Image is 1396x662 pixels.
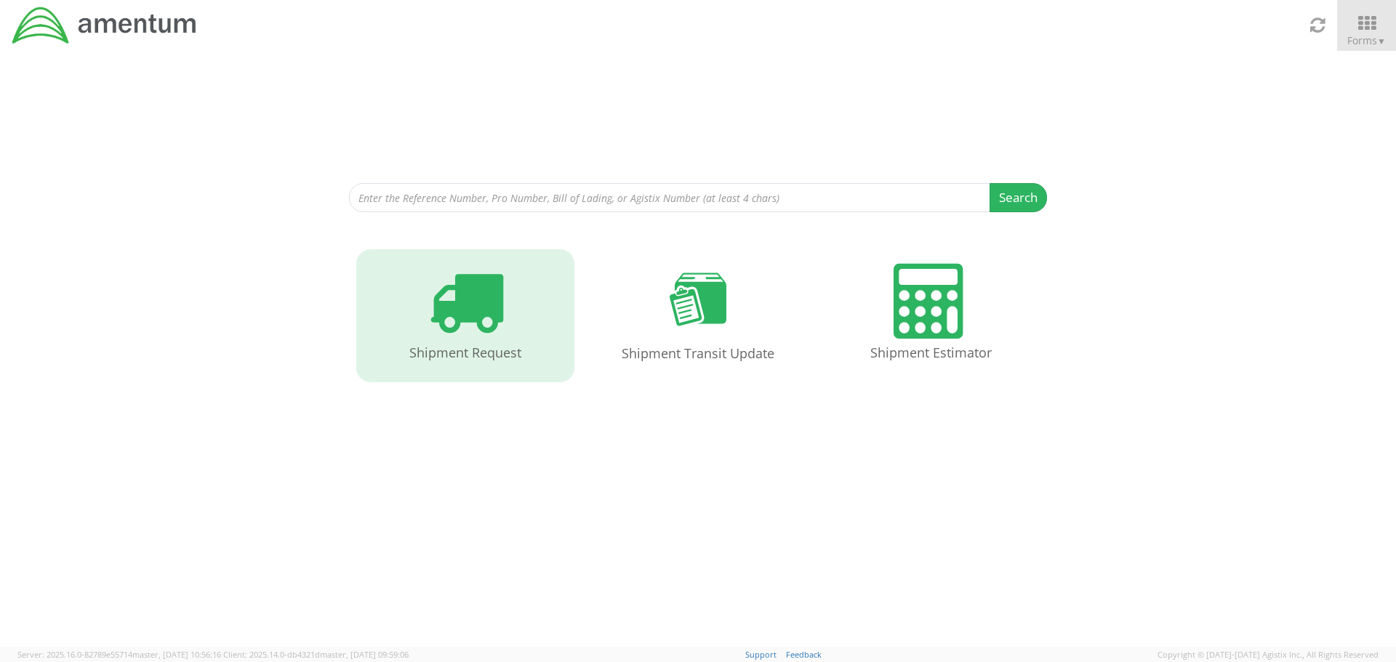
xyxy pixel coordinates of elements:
[17,649,221,660] span: Server: 2025.16.0-82789e55714
[589,249,807,383] a: Shipment Transit Update
[371,346,560,360] h4: Shipment Request
[990,183,1047,212] button: Search
[132,649,221,660] span: master, [DATE] 10:56:16
[349,183,990,212] input: Enter the Reference Number, Pro Number, Bill of Lading, or Agistix Number (at least 4 chars)
[1347,33,1386,47] span: Forms
[11,5,198,46] img: dyn-intl-logo-049831509241104b2a82.png
[603,347,793,361] h4: Shipment Transit Update
[356,249,574,382] a: Shipment Request
[822,249,1040,382] a: Shipment Estimator
[1377,35,1386,47] span: ▼
[786,649,822,660] a: Feedback
[223,649,409,660] span: Client: 2025.14.0-db4321d
[1158,649,1379,661] span: Copyright © [DATE]-[DATE] Agistix Inc., All Rights Reserved
[745,649,777,660] a: Support
[836,346,1025,360] h4: Shipment Estimator
[320,649,409,660] span: master, [DATE] 09:59:06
